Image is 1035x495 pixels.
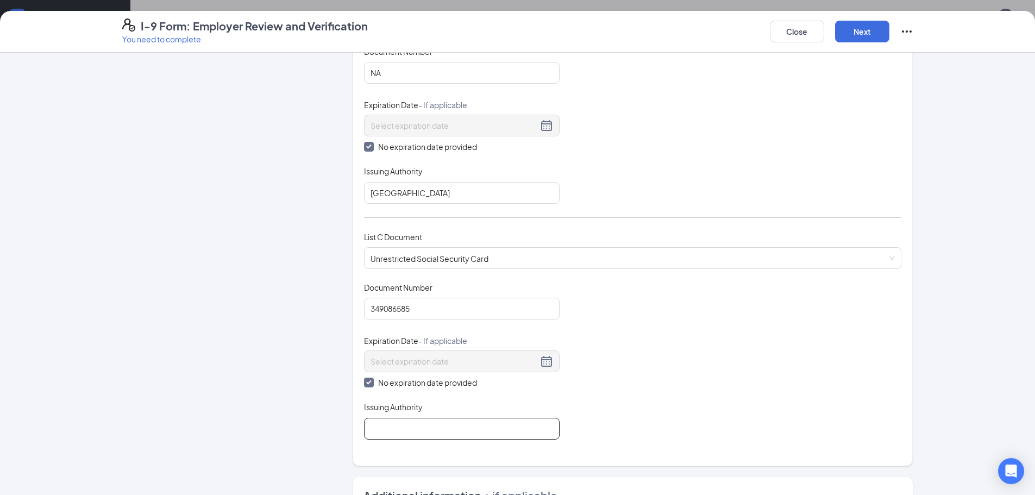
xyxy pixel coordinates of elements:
[364,282,432,293] span: Document Number
[364,335,467,346] span: Expiration Date
[364,99,467,110] span: Expiration Date
[900,25,913,38] svg: Ellipses
[364,232,422,242] span: List C Document
[418,100,467,110] span: - If applicable
[371,355,538,367] input: Select expiration date
[141,18,368,34] h4: I-9 Form: Employer Review and Verification
[122,18,135,32] svg: FormI9EVerifyIcon
[374,141,481,153] span: No expiration date provided
[770,21,824,42] button: Close
[371,120,538,131] input: Select expiration date
[371,248,895,268] span: Unrestricted Social Security Card
[364,166,423,177] span: Issuing Authority
[835,21,889,42] button: Next
[418,336,467,346] span: - If applicable
[374,377,481,389] span: No expiration date provided
[364,402,423,412] span: Issuing Authority
[998,458,1024,484] div: Open Intercom Messenger
[122,34,368,45] p: You need to complete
